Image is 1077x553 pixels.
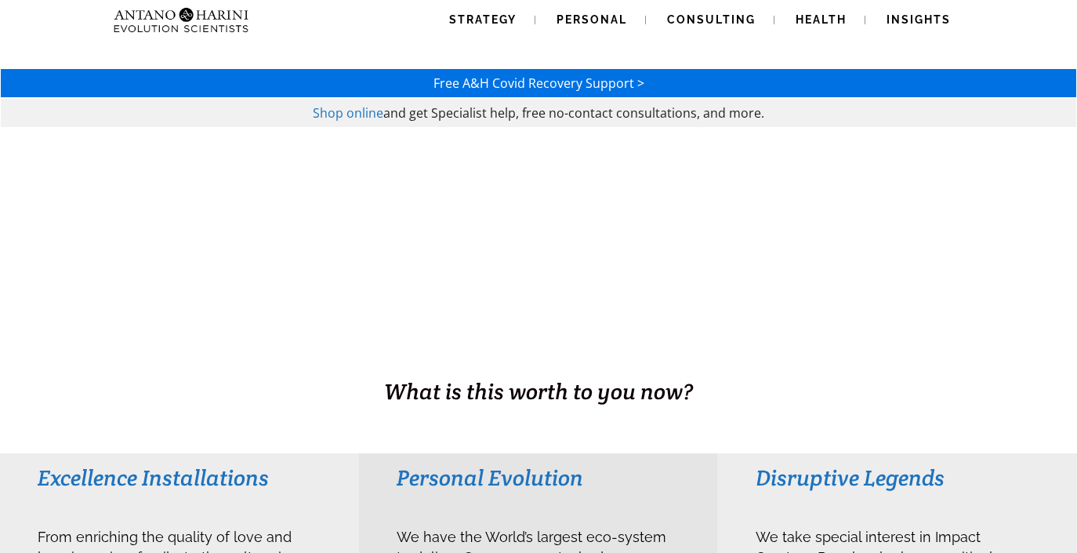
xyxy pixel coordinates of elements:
[667,13,756,26] span: Consulting
[796,13,847,26] span: Health
[38,464,321,492] h3: Excellence Installations
[383,104,764,122] span: and get Specialist help, free no-contact consultations, and more.
[887,13,951,26] span: Insights
[2,343,1075,376] h1: BUSINESS. HEALTH. Family. Legacy
[449,13,517,26] span: Strategy
[433,75,644,92] a: Free A&H Covid Recovery Support >
[313,104,383,122] a: Shop online
[397,464,680,492] h3: Personal Evolution
[557,13,627,26] span: Personal
[384,377,693,406] span: What is this worth to you now?
[756,464,1039,492] h3: Disruptive Legends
